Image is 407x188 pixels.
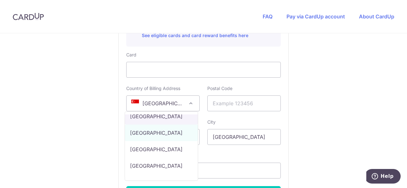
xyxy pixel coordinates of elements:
[207,95,281,111] input: Example 123456
[13,13,44,20] img: CardUp
[126,85,180,92] label: Country of Billing Address
[366,169,401,185] iframe: Opens a widget where you can find more information
[207,119,216,125] label: City
[142,33,248,38] a: See eligible cards and card reward benefits here
[126,52,136,58] label: Card
[207,85,232,92] label: Postal Code
[127,96,199,111] span: Singapore
[359,13,394,20] a: About CardUp
[130,146,183,153] p: [GEOGRAPHIC_DATA]
[263,13,272,20] a: FAQ
[130,162,183,170] p: [GEOGRAPHIC_DATA]
[130,113,183,120] p: [GEOGRAPHIC_DATA]
[132,66,275,74] iframe: Secure card payment input frame
[126,95,200,111] span: Singapore
[286,13,345,20] a: Pay via CardUp account
[130,129,183,137] p: [GEOGRAPHIC_DATA]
